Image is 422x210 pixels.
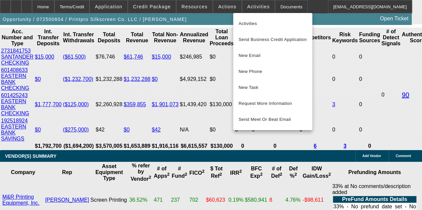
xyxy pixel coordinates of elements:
span: New Email [239,52,307,60]
span: Send Business Credit Application [239,36,307,44]
span: Request More Information [239,100,307,107]
span: Activities [239,20,307,28]
span: Send Meet Or Beat Email [239,115,307,123]
span: New Phone [239,68,307,76]
span: New Task [239,84,307,92]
